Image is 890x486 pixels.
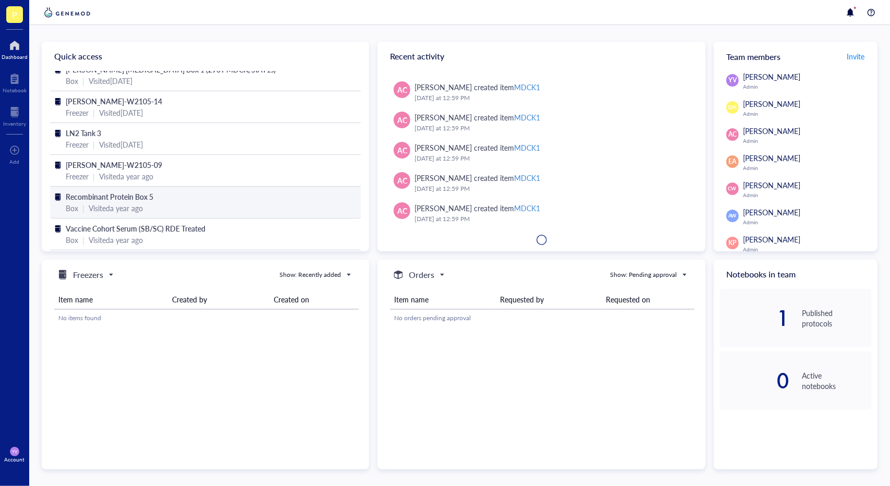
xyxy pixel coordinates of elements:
span: [PERSON_NAME] [743,153,800,163]
div: 1 [720,310,789,326]
div: MDCK1 [515,203,541,213]
div: 0 [720,372,789,389]
span: YV [12,449,17,454]
div: [DATE] at 12:59 PM [414,93,688,103]
span: [PERSON_NAME]-W2105-09 [66,160,162,170]
div: Freezer [66,171,89,182]
span: AC [397,205,407,216]
h5: Orders [409,269,434,281]
div: [PERSON_NAME] created item [414,172,540,184]
div: Notebooks in team [714,260,877,289]
span: AW [728,212,737,220]
div: | [82,202,84,214]
div: Show: Pending approval [610,270,677,280]
div: [PERSON_NAME] created item [414,112,540,123]
div: Visited [DATE] [99,139,143,150]
div: [PERSON_NAME] created item [414,202,540,214]
div: MDCK1 [515,82,541,92]
div: [DATE] at 12:59 PM [414,123,688,133]
div: Admin [743,111,871,117]
div: Published protocols [802,308,871,329]
span: [PERSON_NAME] [743,207,800,217]
div: Team members [714,42,877,71]
a: Inventory [3,104,26,127]
span: AC [397,114,407,126]
div: [DATE] at 12:59 PM [414,153,688,164]
div: Admin [743,192,871,198]
div: Add [10,159,20,165]
div: Visited a year ago [99,171,153,182]
div: Box [66,234,78,246]
div: Notebook [3,87,27,93]
th: Requested on [602,290,694,309]
img: genemod-logo [42,6,93,19]
div: Visited a year ago [89,202,143,214]
th: Created on [270,290,359,309]
span: Invite [847,51,864,62]
div: Admin [743,165,871,171]
h5: Freezers [73,269,103,281]
span: Vaccine Cohort Serum (SB/SC) RDE Treated [66,223,205,234]
span: YV [728,76,737,85]
span: [PERSON_NAME]-W2105-14 [66,96,162,106]
span: [PERSON_NAME] [743,234,800,245]
span: Recombinant Protein Box 5 [66,191,153,202]
div: [DATE] at 12:59 PM [414,184,688,194]
div: No items found [58,313,355,323]
th: Item name [390,290,496,309]
div: Admin [743,138,871,144]
div: | [82,234,84,246]
div: Admin [743,219,871,225]
span: KP [728,238,736,248]
div: | [93,107,95,118]
a: AC[PERSON_NAME] created itemMDCK1[DATE] at 12:59 PM [386,168,697,198]
div: | [93,139,95,150]
div: Freezer [66,139,89,150]
div: Visited [DATE] [99,107,143,118]
div: Box [66,202,78,214]
a: Notebook [3,70,27,93]
span: AC [397,84,407,95]
div: MDCK1 [515,173,541,183]
div: Visited a year ago [89,234,143,246]
span: [PERSON_NAME] [743,71,800,82]
span: AC [397,175,407,186]
div: Admin [743,83,871,90]
div: Dashboard [2,54,28,60]
div: Freezer [66,107,89,118]
div: [PERSON_NAME] created item [414,142,540,153]
a: AC[PERSON_NAME] created itemMDCK1[DATE] at 12:59 PM [386,138,697,168]
div: Inventory [3,120,26,127]
div: MDCK1 [515,112,541,123]
div: Admin [743,246,871,252]
div: [PERSON_NAME] created item [414,81,540,93]
span: [PERSON_NAME] [743,180,800,190]
div: Visited [DATE] [89,75,132,87]
span: AC [728,130,737,139]
span: AC [397,144,407,156]
div: Quick access [42,42,369,71]
div: Recent activity [377,42,705,71]
div: No orders pending approval [394,313,690,323]
div: [DATE] at 12:59 PM [414,214,688,224]
div: Active notebooks [802,370,871,391]
div: Box [66,75,78,87]
span: EA [728,157,736,166]
a: Dashboard [2,37,28,60]
a: AC[PERSON_NAME] created itemMDCK1[DATE] at 12:59 PM [386,107,697,138]
th: Item name [54,290,168,309]
div: | [93,171,95,182]
th: Created by [168,290,270,309]
a: AC[PERSON_NAME] created itemMDCK1[DATE] at 12:59 PM [386,77,697,107]
span: [PERSON_NAME] [743,126,800,136]
div: | [82,75,84,87]
span: LN2 Tank 3 [66,128,101,138]
a: AC[PERSON_NAME] created itemMDCK1[DATE] at 12:59 PM [386,198,697,228]
span: QM [728,104,737,111]
div: Show: Recently added [279,270,341,280]
button: Invite [846,48,865,65]
div: MDCK1 [515,142,541,153]
th: Requested by [496,290,602,309]
span: [PERSON_NAME] [743,99,800,109]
